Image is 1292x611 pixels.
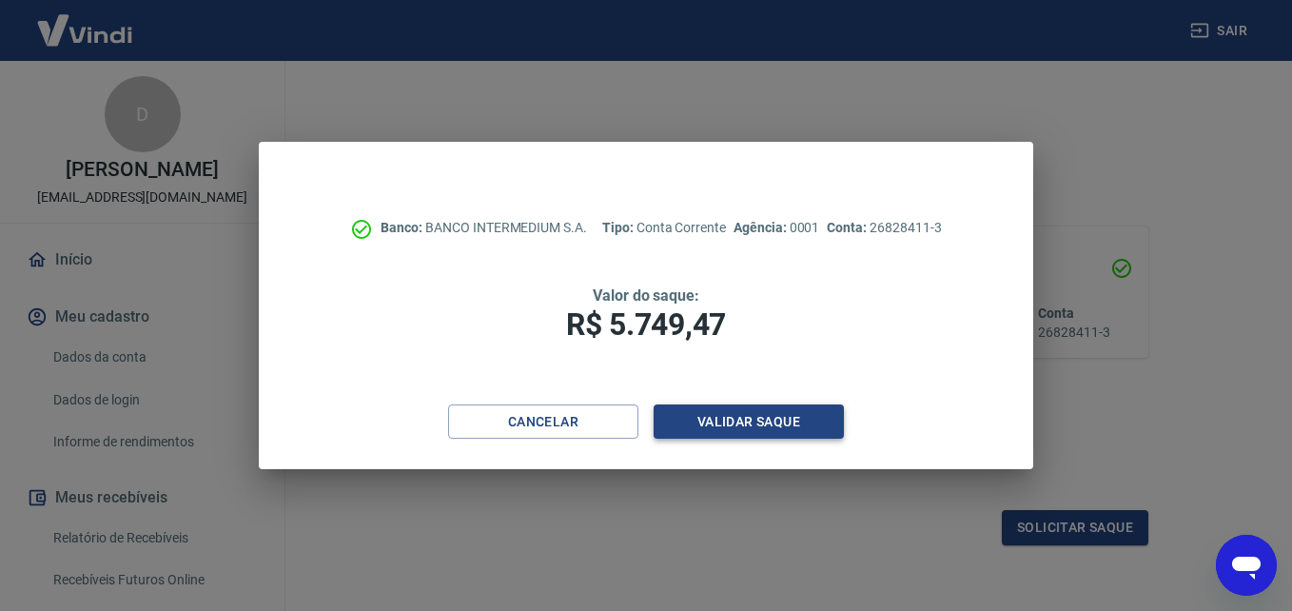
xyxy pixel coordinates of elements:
p: 26828411-3 [827,218,941,238]
span: Agência: [734,220,790,235]
span: Valor do saque: [593,286,699,305]
span: R$ 5.749,47 [566,306,726,343]
button: Cancelar [448,404,638,440]
p: 0001 [734,218,819,238]
p: BANCO INTERMEDIUM S.A. [381,218,587,238]
span: Banco: [381,220,425,235]
button: Validar saque [654,404,844,440]
p: Conta Corrente [602,218,726,238]
iframe: Botão para abrir a janela de mensagens [1216,535,1277,596]
span: Tipo: [602,220,636,235]
span: Conta: [827,220,870,235]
